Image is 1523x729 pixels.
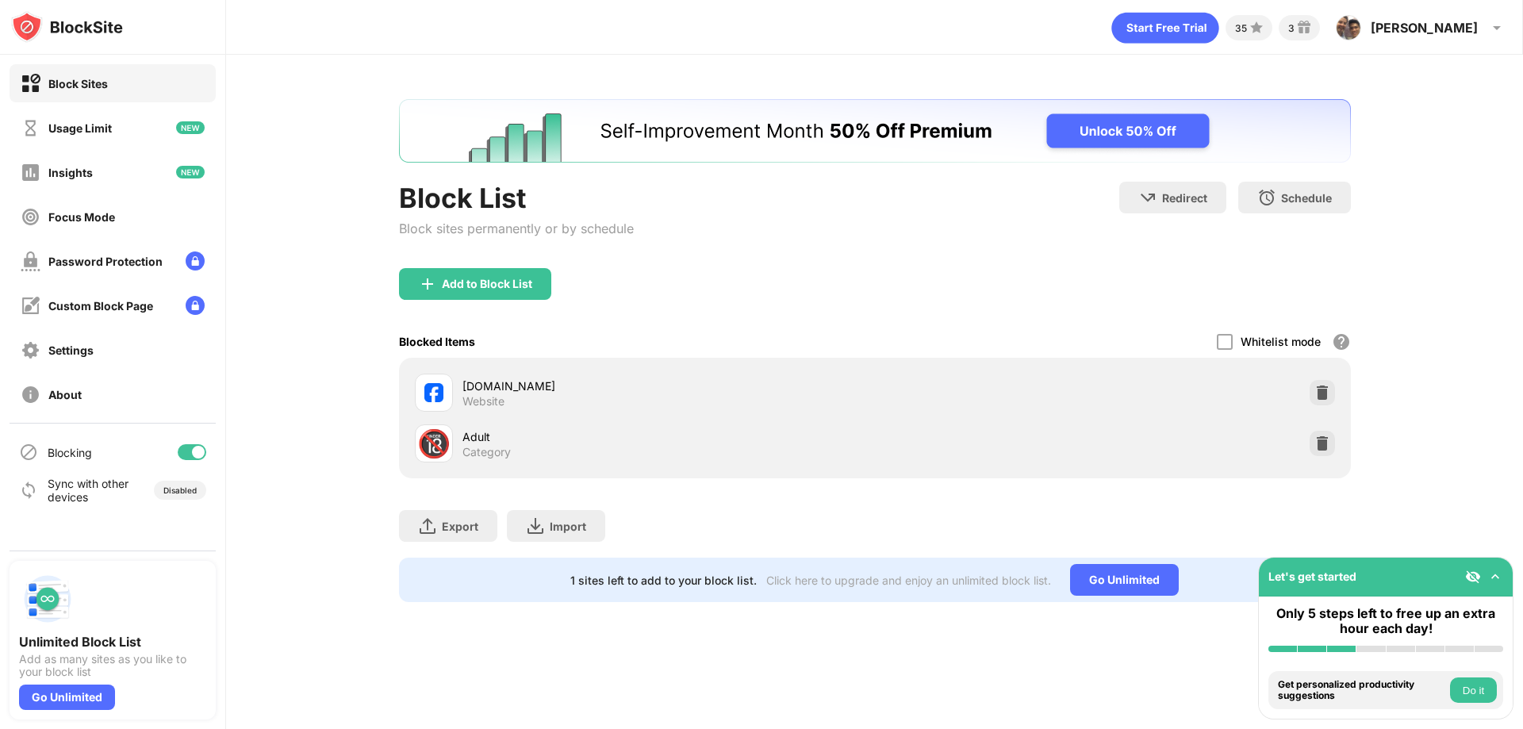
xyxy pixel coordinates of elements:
img: insights-off.svg [21,163,40,182]
img: time-usage-off.svg [21,118,40,138]
img: new-icon.svg [176,121,205,134]
img: focus-off.svg [21,207,40,227]
img: sync-icon.svg [19,481,38,500]
img: password-protection-off.svg [21,251,40,271]
div: Go Unlimited [1070,564,1179,596]
img: lock-menu.svg [186,296,205,315]
div: Only 5 steps left to free up an extra hour each day! [1268,606,1503,636]
div: 🔞 [417,428,451,460]
img: push-block-list.svg [19,570,76,627]
div: Click here to upgrade and enjoy an unlimited block list. [766,574,1051,587]
div: Redirect [1162,191,1207,205]
div: Sync with other devices [48,477,129,504]
div: Blocking [48,446,92,459]
div: Whitelist mode [1241,335,1321,348]
div: Add to Block List [442,278,532,290]
div: Password Protection [48,255,163,268]
div: 3 [1288,22,1295,34]
img: eye-not-visible.svg [1465,569,1481,585]
div: Go Unlimited [19,685,115,710]
button: Do it [1450,677,1497,703]
img: settings-off.svg [21,340,40,360]
div: Get personalized productivity suggestions [1278,679,1446,702]
img: lock-menu.svg [186,251,205,270]
img: points-small.svg [1247,18,1266,37]
div: Import [550,520,586,533]
div: Usage Limit [48,121,112,135]
div: Block List [399,182,634,214]
div: Website [462,394,504,409]
div: Add as many sites as you like to your block list [19,653,206,678]
div: [PERSON_NAME] [1371,20,1478,36]
img: new-icon.svg [176,166,205,178]
div: [DOMAIN_NAME] [462,378,875,394]
div: Blocked Items [399,335,475,348]
img: about-off.svg [21,385,40,405]
div: Schedule [1281,191,1332,205]
div: 1 sites left to add to your block list. [570,574,757,587]
div: Insights [48,166,93,179]
div: Block Sites [48,77,108,90]
img: omni-setup-toggle.svg [1487,569,1503,585]
iframe: Banner [399,99,1351,163]
div: Disabled [163,485,197,495]
div: 35 [1235,22,1247,34]
img: reward-small.svg [1295,18,1314,37]
img: AAcHTtcNP7BYF51yVuHdJK-kaZM8YAiw8eyuatScQFlUHBTHSQ=s96-c [1336,15,1361,40]
div: Export [442,520,478,533]
div: Category [462,445,511,459]
div: About [48,388,82,401]
div: animation [1111,12,1219,44]
div: Unlimited Block List [19,634,206,650]
div: Let's get started [1268,570,1356,583]
div: Settings [48,343,94,357]
img: logo-blocksite.svg [11,11,123,43]
div: Focus Mode [48,210,115,224]
div: Custom Block Page [48,299,153,313]
img: blocking-icon.svg [19,443,38,462]
div: Block sites permanently or by schedule [399,221,634,236]
img: customize-block-page-off.svg [21,296,40,316]
img: favicons [424,383,443,402]
img: block-on.svg [21,74,40,94]
div: Adult [462,428,875,445]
